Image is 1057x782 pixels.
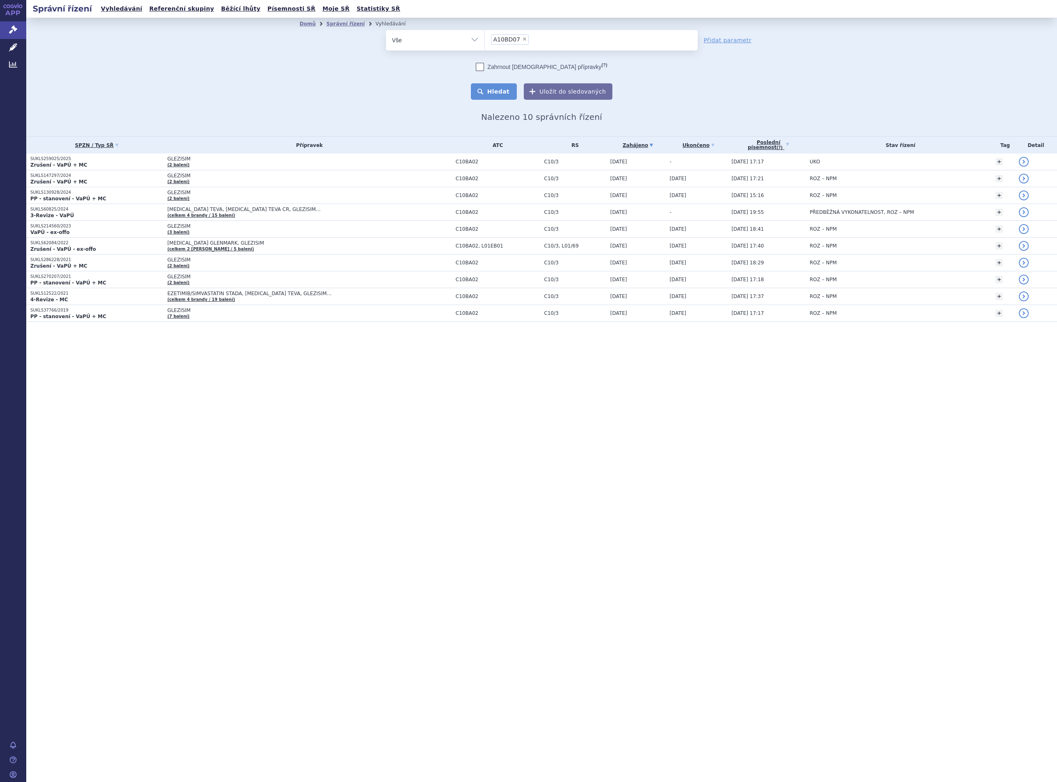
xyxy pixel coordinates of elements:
a: detail [1019,224,1029,234]
span: GLEZISIM [167,257,372,263]
span: GLEZISIM [167,274,372,280]
label: Zahrnout [DEMOGRAPHIC_DATA] přípravky [476,63,607,71]
button: Hledat [471,83,517,100]
span: C10/3 [544,294,606,299]
input: A10BD07 [531,34,536,44]
span: C10BA02 [456,176,540,181]
span: [DATE] [669,226,686,232]
p: SUKLS286228/2021 [30,257,163,263]
a: detail [1019,258,1029,268]
span: [DATE] [610,226,627,232]
a: + [995,276,1003,283]
strong: Zrušení - VaPÚ - ex-offo [30,246,96,252]
span: EZETIMIB/SIMVASTATIN STADA, [MEDICAL_DATA] TEVA, GLEZISIM… [167,291,372,296]
a: Správní řízení [326,21,365,27]
span: [DATE] [669,310,686,316]
a: detail [1019,241,1029,251]
span: GLEZISIM [167,307,372,313]
a: detail [1019,207,1029,217]
span: ROZ – NPM [810,310,837,316]
span: [DATE] 17:37 [731,294,764,299]
th: Tag [991,137,1015,154]
abbr: (?) [601,62,607,68]
span: [DATE] 15:16 [731,193,764,198]
a: + [995,192,1003,199]
strong: PP - stanovení - VaPÚ + MC [30,280,106,286]
a: detail [1019,275,1029,284]
a: Ukončeno [669,140,727,151]
span: C10BA02 [456,209,540,215]
span: [MEDICAL_DATA] GLENMARK, GLEZISIM [167,240,372,246]
strong: VaPÚ - ex-offo [30,229,70,235]
a: + [995,225,1003,233]
a: Vyhledávání [98,3,145,14]
a: (celkem 2 [PERSON_NAME] / 5 balení) [167,247,254,251]
span: C10BA02 [456,277,540,282]
strong: 3-Revize - VaPÚ [30,213,74,218]
a: detail [1019,157,1029,167]
span: [DATE] 17:17 [731,159,764,165]
span: GLEZISIM [167,223,372,229]
a: + [995,259,1003,266]
a: (celkem 4 brandy / 19 balení) [167,297,235,302]
strong: Zrušení - VaPÚ + MC [30,179,87,185]
p: SUKLS62084/2022 [30,240,163,246]
a: (2 balení) [167,163,189,167]
a: (2 balení) [167,264,189,268]
strong: PP - stanovení - VaPÚ + MC [30,314,106,319]
span: [DATE] 18:29 [731,260,764,266]
span: [DATE] 17:21 [731,176,764,181]
span: [DATE] [669,294,686,299]
span: [DATE] [669,260,686,266]
span: GLEZISIM [167,173,372,179]
span: [DATE] 17:17 [731,310,764,316]
a: Moje SŘ [320,3,352,14]
span: A10BD07 [493,37,521,42]
span: ROZ – NPM [810,243,837,249]
span: [DATE] [610,159,627,165]
p: SUKLS270207/2021 [30,274,163,280]
span: [DATE] [610,260,627,266]
p: SUKLS130928/2024 [30,190,163,195]
span: ROZ – NPM [810,277,837,282]
a: + [995,158,1003,165]
a: SPZN / Typ SŘ [30,140,163,151]
span: [DATE] [610,294,627,299]
th: Detail [1015,137,1057,154]
span: C10BA02 [456,193,540,198]
a: Poslednípísemnost(?) [731,137,805,154]
span: [DATE] [610,277,627,282]
p: SUKLS12522/2021 [30,291,163,296]
span: C10/3 [544,277,606,282]
span: ROZ – NPM [810,260,837,266]
a: (7 balení) [167,314,189,319]
th: Stav řízení [806,137,991,154]
a: + [995,209,1003,216]
a: + [995,310,1003,317]
span: C10BA02, L01EB01 [456,243,540,249]
span: - [669,159,671,165]
span: C10/3 [544,159,606,165]
span: [DATE] [669,193,686,198]
a: Písemnosti SŘ [265,3,318,14]
a: detail [1019,308,1029,318]
span: ROZ – NPM [810,176,837,181]
a: Domů [300,21,316,27]
span: [DATE] 19:55 [731,209,764,215]
h2: Správní řízení [26,3,98,14]
a: Přidat parametr [704,36,752,44]
p: SUKLS37766/2019 [30,307,163,313]
span: C10BA02 [456,260,540,266]
a: + [995,175,1003,182]
strong: Zrušení - VaPÚ + MC [30,162,87,168]
span: PŘEDBĚŽNÁ VYKONATELNOST, ROZ – NPM [810,209,914,215]
span: C10BA02 [456,310,540,316]
a: Zahájeno [610,140,666,151]
a: detail [1019,174,1029,183]
span: ROZ – NPM [810,294,837,299]
th: Přípravek [163,137,452,154]
a: detail [1019,190,1029,200]
span: C10/3 [544,310,606,316]
strong: 4-Revize - MC [30,297,68,303]
li: Vyhledávání [375,18,416,30]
